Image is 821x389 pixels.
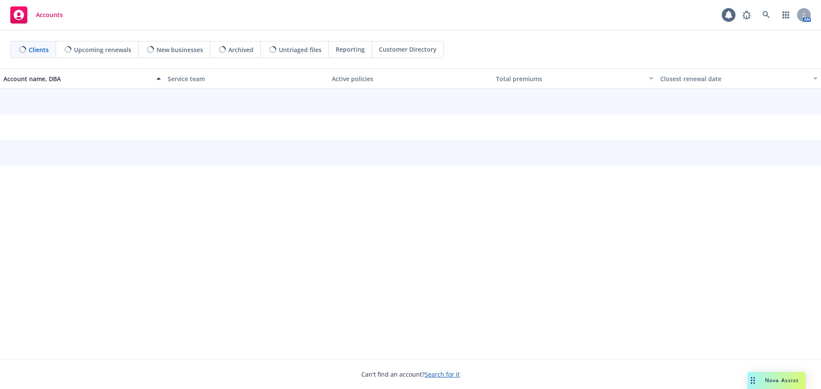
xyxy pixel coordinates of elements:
div: Account name, DBA [3,74,151,83]
div: Drag to move [747,372,758,389]
button: Active policies [328,68,493,89]
a: Switch app [777,6,794,23]
span: Reporting [336,45,365,54]
div: Total premiums [496,74,644,83]
span: Archived [228,45,254,54]
a: Search for it [425,370,460,378]
button: Closest renewal date [657,68,821,89]
span: Clients [29,45,49,54]
span: Untriaged files [279,45,322,54]
a: Report a Bug [738,6,755,23]
span: Accounts [36,12,63,18]
div: Closest renewal date [660,74,808,83]
button: Service team [164,68,328,89]
div: Service team [168,74,325,83]
span: Nova Assist [765,377,799,384]
a: Accounts [7,3,66,27]
span: Upcoming renewals [74,45,131,54]
span: Can't find an account? [361,370,460,379]
button: Nova Assist [747,372,806,389]
span: Customer Directory [379,45,437,54]
div: Active policies [332,74,489,83]
span: New businesses [157,45,203,54]
button: Total premiums [493,68,657,89]
a: Search [758,6,775,23]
